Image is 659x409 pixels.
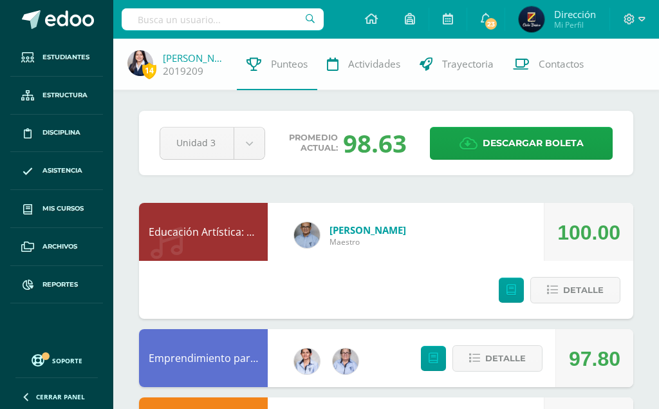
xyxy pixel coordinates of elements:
span: Detalle [563,278,604,302]
span: Asistencia [42,166,82,176]
span: Unidad 3 [176,128,218,158]
a: Archivos [10,228,103,266]
span: Punteos [271,57,308,71]
a: Soporte [15,351,98,368]
a: Punteos [237,39,317,90]
span: Promedio actual: [289,133,338,153]
div: Educación Artística: Educación Musical [139,203,268,261]
a: Estudiantes [10,39,103,77]
span: Disciplina [42,128,80,138]
a: Estructura [10,77,103,115]
span: 23 [484,17,498,31]
span: Dirección [554,8,596,21]
a: Asistencia [10,152,103,190]
a: 2019209 [163,64,203,78]
div: Emprendimiento para la Productividad [139,329,268,387]
a: Mis cursos [10,190,103,228]
a: Descargar boleta [430,127,613,160]
img: 029cb0d89051cb50520ada4ff5ac0bf5.png [127,50,153,76]
a: Actividades [317,39,410,90]
img: a19da184a6dd3418ee17da1f5f2698ae.png [333,348,358,374]
span: Reportes [42,280,78,290]
span: Estudiantes [42,52,89,62]
span: Actividades [348,57,400,71]
img: c0a26e2fe6bfcdf9029544cd5cc8fd3b.png [294,222,320,248]
a: Educación Artística: Educación Musical [149,225,336,239]
span: 14 [142,62,156,79]
span: Archivos [42,242,77,252]
div: 97.80 [569,330,620,388]
span: Mis cursos [42,204,84,214]
span: Soporte [52,356,82,365]
span: Maestro [329,236,406,247]
input: Busca un usuario... [122,8,324,30]
span: Contactos [539,57,584,71]
img: 0fb4cf2d5a8caa7c209baa70152fd11e.png [519,6,544,32]
span: Mi Perfil [554,19,596,30]
span: Trayectoria [442,57,494,71]
button: Detalle [452,345,543,372]
span: Estructura [42,90,88,100]
a: Unidad 3 [160,128,265,159]
div: 100.00 [557,204,620,262]
a: Reportes [10,266,103,304]
img: 02e3e31c73f569ab554490242ab9245f.png [294,348,320,374]
a: [PERSON_NAME] [329,224,406,236]
a: Trayectoria [410,39,503,90]
div: 98.63 [343,126,407,160]
a: [PERSON_NAME] [163,52,227,64]
a: Emprendimiento para la Productividad [149,351,338,365]
span: Descargar boleta [483,128,584,159]
a: Contactos [503,39,593,90]
button: Detalle [530,277,620,303]
a: Disciplina [10,115,103,153]
span: Detalle [485,347,526,370]
span: Cerrar panel [36,392,85,401]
